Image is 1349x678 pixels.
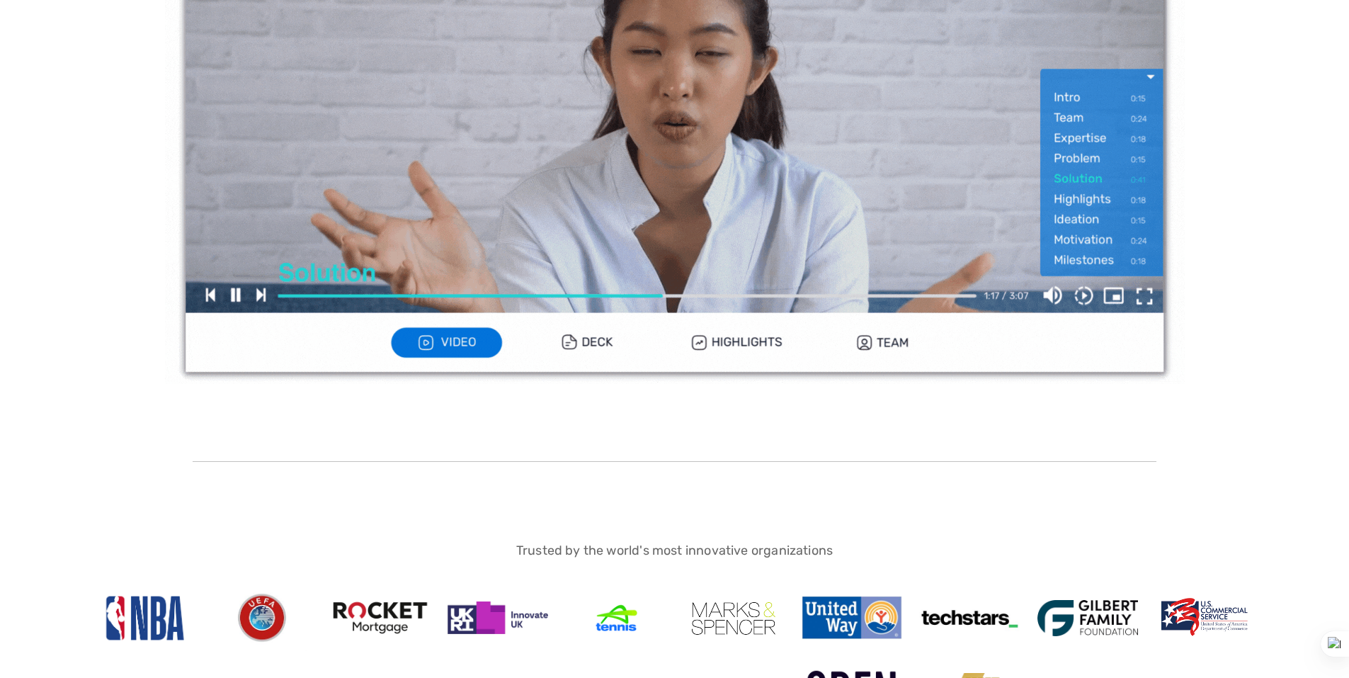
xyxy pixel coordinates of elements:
[217,584,306,651] img: uefa_logo_.jpeg
[1155,584,1255,651] img: uscslogo.png
[94,589,195,648] img: nba-logo.png
[448,601,548,634] img: Innovate_UK_logo.png
[330,593,431,643] img: rocketmortgagenewlogo.png
[802,596,902,640] img: UWSEM-Logo-Color-1.jpg
[1037,600,1138,636] img: L-GilbertFamilyFoundation-RGB-20220325 (2) (1).png
[583,584,649,651] img: ta_logo.png
[390,541,959,561] p: Trusted by the world's most innovative organizations
[1278,610,1349,678] iframe: Chat Widget
[919,599,1020,638] img: techstars_logo.jpg
[683,584,783,651] img: mslogo.png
